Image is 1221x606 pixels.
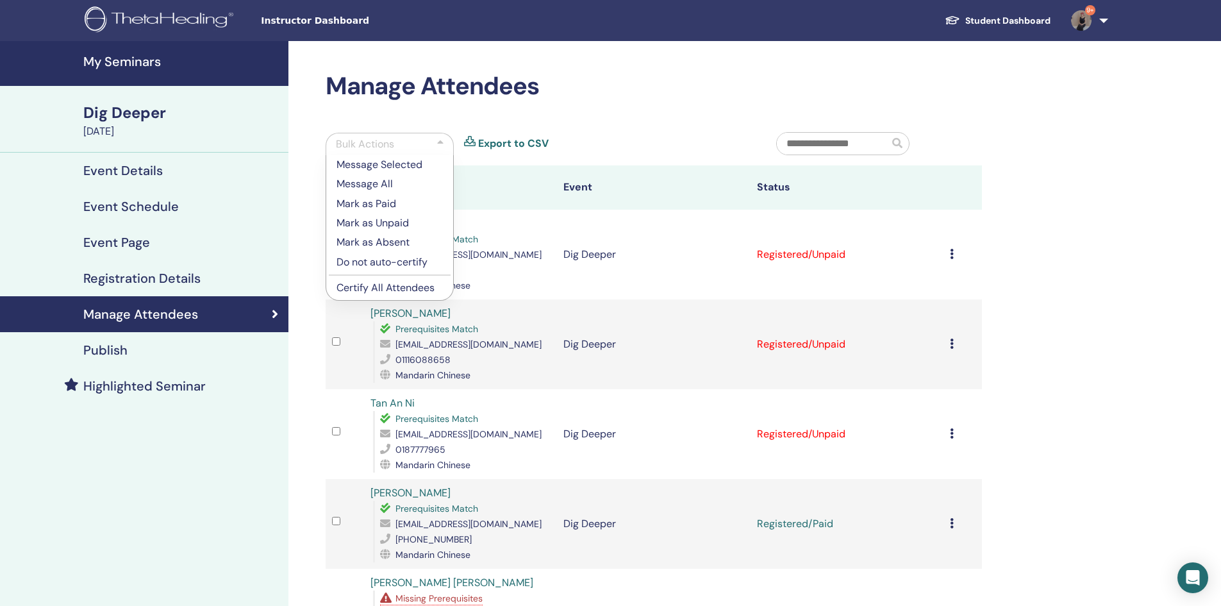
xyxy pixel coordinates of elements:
[395,249,542,260] span: [EMAIL_ADDRESS][DOMAIN_NAME]
[395,518,542,530] span: [EMAIL_ADDRESS][DOMAIN_NAME]
[395,503,478,514] span: Prerequisites Match
[395,459,470,471] span: Mandarin Chinese
[395,339,542,350] span: [EMAIL_ADDRESS][DOMAIN_NAME]
[557,479,750,569] td: Dig Deeper
[395,534,472,545] span: [PHONE_NUMBER]
[370,486,451,500] a: [PERSON_NAME]
[76,102,288,139] a: Dig Deeper[DATE]
[370,307,451,320] a: [PERSON_NAME]
[395,593,483,604] span: Missing Prerequisites
[478,136,549,151] a: Export to CSV
[83,102,281,124] div: Dig Deeper
[85,6,238,35] img: logo.png
[395,354,451,366] span: 01116088658
[395,428,542,440] span: [EMAIL_ADDRESS][DOMAIN_NAME]
[336,235,443,250] p: Mark as Absent
[557,299,750,389] td: Dig Deeper
[261,14,453,28] span: Instructor Dashboard
[395,549,470,560] span: Mandarin Chinese
[557,165,750,210] th: Event
[370,396,415,410] a: Tan An Ni
[1085,5,1095,15] span: 9+
[945,15,960,26] img: graduation-cap-white.svg
[83,163,163,178] h4: Event Details
[83,124,281,139] div: [DATE]
[395,323,478,335] span: Prerequisites Match
[336,196,443,212] p: Mark as Paid
[336,255,443,270] p: Do not auto-certify
[751,165,943,210] th: Status
[83,378,206,394] h4: Highlighted Seminar
[934,9,1061,33] a: Student Dashboard
[395,413,478,425] span: Prerequisites Match
[1177,562,1208,593] div: Open Intercom Messenger
[1071,10,1092,31] img: default.jpg
[83,342,128,358] h4: Publish
[83,199,179,214] h4: Event Schedule
[83,54,281,69] h4: My Seminars
[336,157,443,173] p: Message Selected
[395,369,470,381] span: Mandarin Chinese
[83,307,198,322] h4: Manage Attendees
[336,215,443,231] p: Mark as Unpaid
[326,72,982,101] h2: Manage Attendees
[395,444,445,455] span: 0187777965
[557,389,750,479] td: Dig Deeper
[336,280,443,296] p: Certify All Attendees
[364,165,557,210] th: Attendee
[336,176,443,192] p: Message All
[83,271,201,286] h4: Registration Details
[336,137,394,152] div: Bulk Actions
[370,576,533,589] a: [PERSON_NAME] [PERSON_NAME]
[83,235,150,250] h4: Event Page
[557,210,750,299] td: Dig Deeper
